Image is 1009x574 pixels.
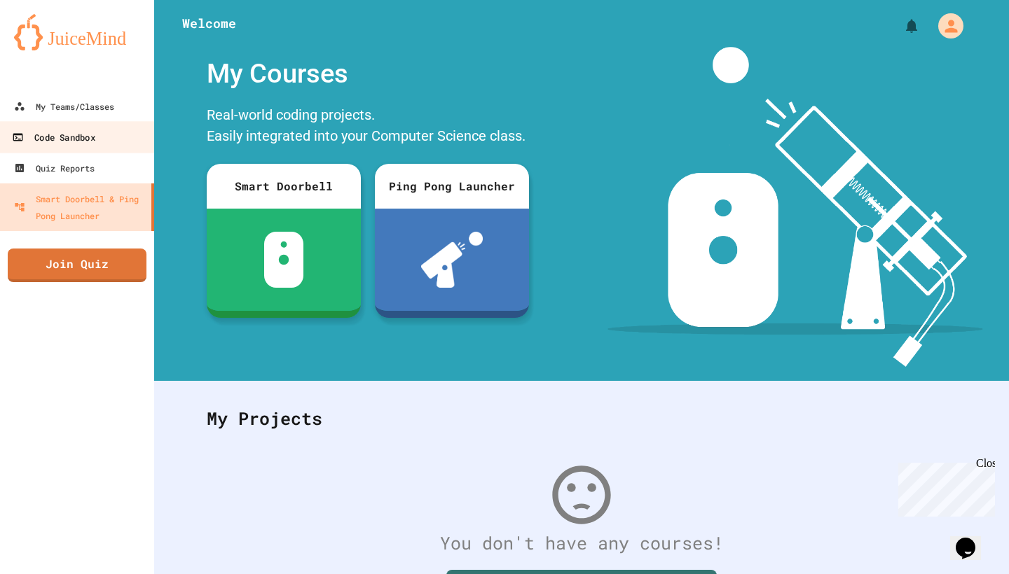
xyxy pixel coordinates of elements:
iframe: chat widget [893,457,995,517]
div: Chat with us now!Close [6,6,97,89]
div: Real-world coding projects. Easily integrated into your Computer Science class. [200,101,536,153]
img: logo-orange.svg [14,14,140,50]
div: My Notifications [877,14,924,38]
div: Ping Pong Launcher [375,164,529,209]
div: My Projects [193,391,970,446]
div: You don't have any courses! [193,530,970,556]
div: Code Sandbox [12,129,95,146]
div: Quiz Reports [14,160,95,176]
img: sdb-white.svg [264,232,304,288]
img: banner-image-my-projects.png [608,47,983,367]
a: Join Quiz [8,248,146,282]
img: ppl-with-ball.png [421,232,483,288]
div: My Teams/Classes [14,98,114,115]
div: Smart Doorbell & Ping Pong Launcher [14,190,146,224]
div: My Courses [200,47,536,101]
iframe: chat widget [950,518,995,560]
div: Smart Doorbell [207,164,361,209]
div: My Account [924,10,967,42]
